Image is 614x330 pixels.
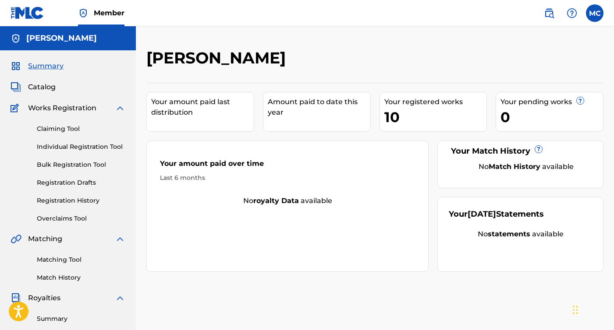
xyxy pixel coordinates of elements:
[151,97,254,118] div: Your amount paid last distribution
[544,8,554,18] img: search
[78,8,89,18] img: Top Rightsholder
[489,162,540,171] strong: Match History
[586,4,603,22] div: User Menu
[37,214,125,223] a: Overclaims Tool
[115,293,125,303] img: expand
[488,230,530,238] strong: statements
[37,196,125,205] a: Registration History
[37,178,125,187] a: Registration Drafts
[253,197,299,205] strong: royalty data
[11,103,22,113] img: Works Registration
[28,103,96,113] span: Works Registration
[28,234,62,244] span: Matching
[146,48,290,68] h2: [PERSON_NAME]
[460,161,592,172] div: No available
[37,160,125,169] a: Bulk Registration Tool
[28,82,56,92] span: Catalog
[11,61,21,71] img: Summary
[11,7,44,19] img: MLC Logo
[570,288,614,330] iframe: Chat Widget
[11,33,21,44] img: Accounts
[384,107,487,127] div: 10
[500,97,603,107] div: Your pending works
[37,314,125,323] a: Summary
[449,145,592,157] div: Your Match History
[147,196,428,206] div: No available
[567,8,577,18] img: help
[11,82,21,92] img: Catalog
[449,229,592,239] div: No available
[540,4,558,22] a: Public Search
[115,234,125,244] img: expand
[563,4,581,22] div: Help
[577,97,584,104] span: ?
[268,97,370,118] div: Amount paid to date this year
[37,142,125,151] a: Individual Registration Tool
[160,173,415,183] div: Last 6 months
[28,293,60,303] span: Royalties
[37,273,125,282] a: Match History
[384,97,487,107] div: Your registered works
[115,103,125,113] img: expand
[11,82,56,92] a: CatalogCatalog
[11,293,21,303] img: Royalties
[37,124,125,133] a: Claiming Tool
[37,255,125,264] a: Matching Tool
[28,61,64,71] span: Summary
[26,33,97,43] h5: Miguel Cruz
[468,209,496,219] span: [DATE]
[11,61,64,71] a: SummarySummary
[94,8,124,18] span: Member
[449,208,544,220] div: Your Statements
[11,234,21,244] img: Matching
[573,297,578,323] div: Drag
[160,158,415,173] div: Your amount paid over time
[535,146,542,153] span: ?
[500,107,603,127] div: 0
